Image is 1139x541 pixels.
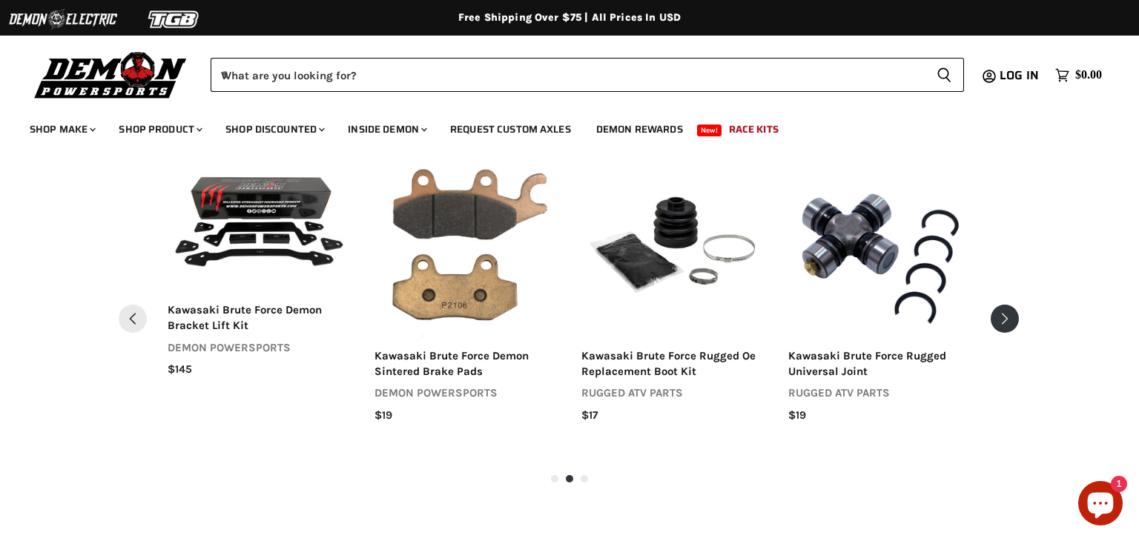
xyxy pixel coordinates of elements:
[19,108,1098,145] ul: Main menu
[108,114,211,145] a: Shop Product
[991,305,1019,333] button: Next
[374,408,392,423] span: $19
[30,48,192,101] img: Demon Powersports
[168,153,351,291] img: Kawasaki Brute Force Demon Bracket Lift Kit
[788,153,971,336] a: Kawasaki Brute Force Rugged Universal JointKawasaki Brute Force Rugged Universal JointAdd to cart
[1074,481,1127,529] inbox-online-store-chat: Shopify online store chat
[374,153,558,336] a: Kawasaki Brute Force Demon Sintered Brake PadsKawasaki Brute Force Demon Sintered Brake PadsSelec...
[788,348,971,380] div: kawasaki brute force rugged universal joint
[214,114,334,145] a: Shop Discounted
[993,69,1048,82] a: Log in
[119,305,147,333] button: Pervious
[581,153,765,336] img: Kawasaki Brute Force Rugged OE Replacement Boot Kit
[925,58,964,92] button: Search
[1075,68,1102,82] span: $0.00
[211,58,925,92] input: When autocomplete results are available use up and down arrows to review and enter to select
[7,5,119,33] img: Demon Electric Logo 2
[168,362,192,377] span: $145
[337,114,436,145] a: Inside Demon
[1048,64,1109,86] a: $0.00
[374,385,558,401] div: demon powersports
[374,348,558,424] a: kawasaki brute force demon sintered brake padsdemon powersports$19
[697,125,722,136] span: New!
[19,114,105,145] a: Shop Make
[581,348,765,424] a: kawasaki brute force rugged oe replacement boot kitrugged atv parts$17
[119,5,230,33] img: TGB Logo 2
[788,408,806,423] span: $19
[168,153,351,291] a: Kawasaki Brute Force Demon Bracket Lift KitAdd to cart
[168,302,351,334] div: kawasaki brute force demon bracket lift kit
[581,348,765,380] div: kawasaki brute force rugged oe replacement boot kit
[581,408,598,423] span: $17
[585,114,694,145] a: Demon Rewards
[581,153,765,336] a: Kawasaki Brute Force Rugged OE Replacement Boot KitSelect options
[788,385,971,401] div: rugged atv parts
[439,114,582,145] a: Request Custom Axles
[1000,66,1039,84] span: Log in
[374,348,558,380] div: kawasaki brute force demon sintered brake pads
[168,302,351,378] a: kawasaki brute force demon bracket lift kitdemon powersports$145
[168,340,351,356] div: demon powersports
[788,348,971,424] a: kawasaki brute force rugged universal jointrugged atv parts$19
[211,58,964,92] form: Product
[581,385,765,401] div: rugged atv parts
[718,114,790,145] a: Race Kits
